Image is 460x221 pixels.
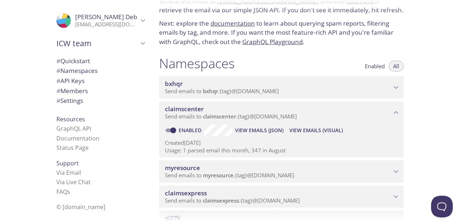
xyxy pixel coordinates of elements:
[56,144,89,152] a: Status Page
[286,125,346,136] button: View Emails (Visual)
[56,115,85,123] span: Resources
[56,134,99,142] a: Documentation
[165,79,183,88] span: bxhqr
[431,196,453,217] iframe: Help Scout Beacon - Open
[159,160,404,183] div: myresource namespace
[56,87,88,95] span: Members
[232,125,286,136] button: View Emails (JSON)
[51,76,150,86] div: API Keys
[389,61,404,71] button: All
[203,87,218,95] span: bxhqr
[56,125,91,133] a: GraphQL API
[56,188,70,196] a: FAQ
[75,13,137,21] span: [PERSON_NAME] Deb
[165,164,200,172] span: myresource
[242,38,303,46] a: GraphQL Playground
[67,188,70,196] span: s
[165,189,207,197] span: claimsexpress
[165,139,398,147] p: Created [DATE]
[159,55,235,71] h1: Namespaces
[51,66,150,76] div: Namespaces
[203,197,239,204] span: claimsexpress
[165,87,279,95] span: Send emails to . {tag} @[DOMAIN_NAME]
[56,203,105,211] span: © [DOMAIN_NAME]
[75,21,138,28] p: [EMAIL_ADDRESS][DOMAIN_NAME]
[165,147,398,154] p: Usage: 1 parsed email this month, 347 in August
[56,66,98,75] span: Namespaces
[165,172,294,179] span: Send emails to . {tag} @[DOMAIN_NAME]
[235,126,284,135] span: View Emails (JSON)
[165,197,300,204] span: Send emails to . {tag} @[DOMAIN_NAME]
[51,34,150,53] div: ICW team
[159,76,404,99] div: bxhqr namespace
[51,56,150,66] div: Quickstart
[165,105,204,113] span: claimscenter
[178,127,204,134] a: Enabled
[56,66,60,75] span: #
[56,96,60,105] span: #
[51,96,150,106] div: Team Settings
[361,61,389,71] button: Enabled
[56,77,60,85] span: #
[56,87,60,95] span: #
[51,86,150,96] div: Members
[289,126,343,135] span: View Emails (Visual)
[51,9,150,32] div: Purbita Deb
[159,186,404,208] div: claimsexpress namespace
[56,57,60,65] span: #
[56,159,79,167] span: Support
[165,113,297,120] span: Send emails to . {tag} @[DOMAIN_NAME]
[56,96,83,105] span: Settings
[159,101,404,124] div: claimscenter namespace
[203,172,234,179] span: myresource
[56,57,90,65] span: Quickstart
[56,77,85,85] span: API Keys
[56,169,81,177] a: Via Email
[159,19,404,47] p: Next: explore the to learn about querying spam reports, filtering emails by tag, and more. If you...
[210,19,255,27] a: documentation
[56,178,91,186] a: Via Live Chat
[203,113,236,120] span: claimscenter
[56,38,138,48] span: ICW team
